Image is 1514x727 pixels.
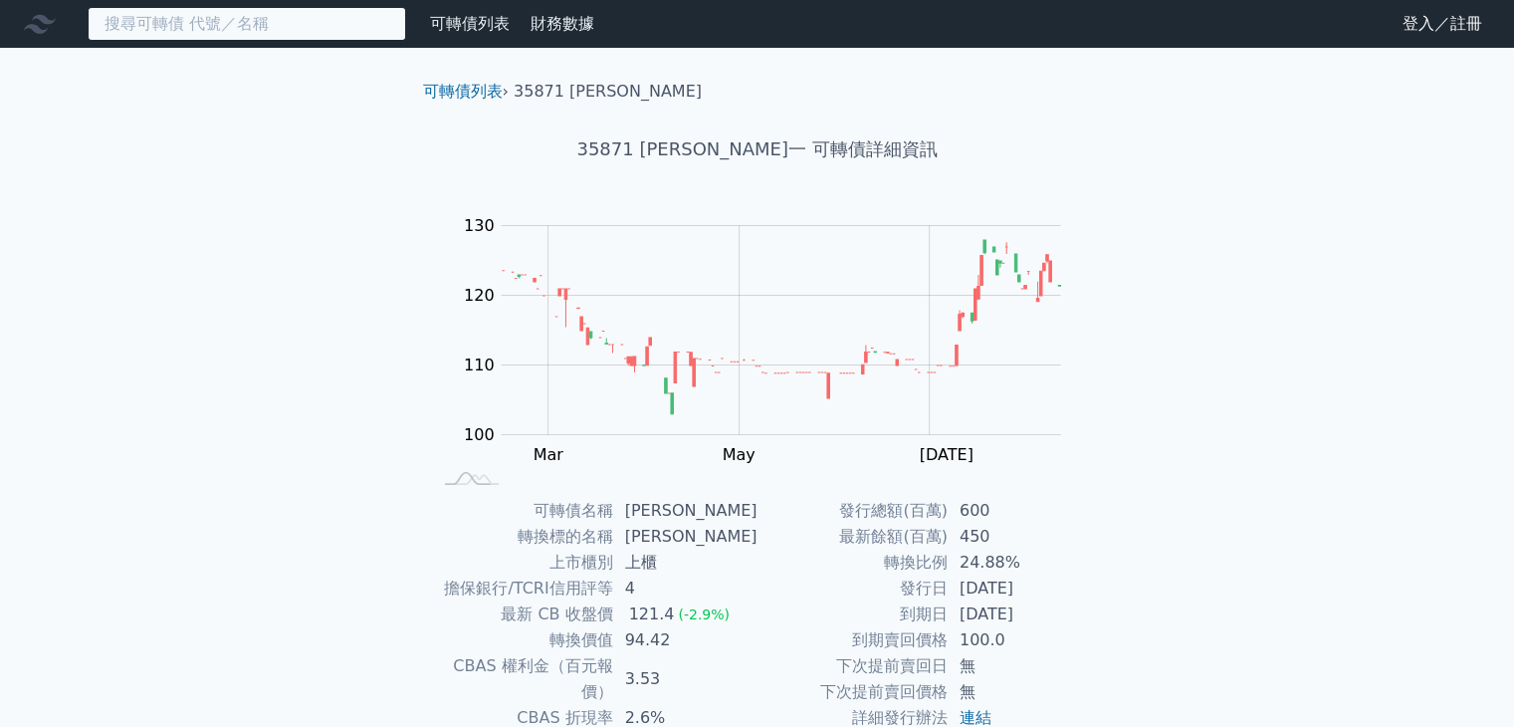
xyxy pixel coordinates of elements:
tspan: Mar [533,445,563,464]
tspan: 120 [464,286,495,305]
td: 轉換標的名稱 [431,524,613,550]
td: 4 [613,576,757,602]
a: 連結 [960,708,991,727]
iframe: Chat Widget [1414,631,1514,727]
div: 聊天小工具 [1414,631,1514,727]
tspan: 110 [464,356,495,374]
h1: 35871 [PERSON_NAME]一 可轉債詳細資訊 [407,135,1108,163]
a: 財務數據 [531,14,594,33]
td: [DATE] [948,576,1084,602]
td: 24.88% [948,550,1084,576]
td: 94.42 [613,627,757,653]
td: 無 [948,679,1084,705]
g: Chart [453,216,1090,464]
td: 上市櫃別 [431,550,613,576]
input: 搜尋可轉債 代號／名稱 [88,7,406,41]
td: 發行日 [757,576,948,602]
tspan: 130 [464,216,495,235]
tspan: 100 [464,425,495,444]
td: 轉換價值 [431,627,613,653]
td: 轉換比例 [757,550,948,576]
td: 最新餘額(百萬) [757,524,948,550]
td: 450 [948,524,1084,550]
tspan: May [723,445,756,464]
tspan: [DATE] [920,445,973,464]
td: 到期日 [757,602,948,627]
td: 可轉債名稱 [431,498,613,524]
td: 600 [948,498,1084,524]
td: 到期賣回價格 [757,627,948,653]
span: (-2.9%) [678,606,730,622]
a: 可轉債列表 [423,82,503,101]
td: 發行總額(百萬) [757,498,948,524]
td: [PERSON_NAME] [613,498,757,524]
td: 3.53 [613,653,757,705]
li: › [423,80,509,104]
td: 最新 CB 收盤價 [431,602,613,627]
a: 登入／註冊 [1387,8,1498,40]
td: [DATE] [948,602,1084,627]
td: CBAS 權利金（百元報價） [431,653,613,705]
a: 可轉債列表 [430,14,510,33]
li: 35871 [PERSON_NAME] [514,80,702,104]
td: 100.0 [948,627,1084,653]
td: 擔保銀行/TCRI信用評等 [431,576,613,602]
td: 下次提前賣回價格 [757,679,948,705]
td: 無 [948,653,1084,679]
td: [PERSON_NAME] [613,524,757,550]
div: 121.4 [625,602,679,627]
td: 上櫃 [613,550,757,576]
td: 下次提前賣回日 [757,653,948,679]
